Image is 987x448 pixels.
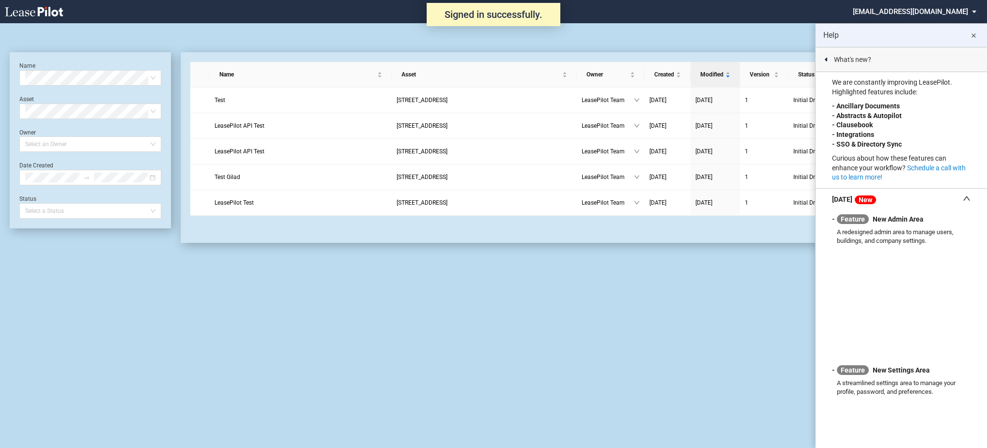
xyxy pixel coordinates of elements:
span: 1 [745,97,748,104]
span: [DATE] [649,122,666,129]
a: Test Gilad [215,172,387,182]
a: [STREET_ADDRESS] [397,121,572,131]
a: [DATE] [649,121,686,131]
a: 1 [745,147,784,156]
span: LeasePilot Team [582,147,634,156]
th: Status [788,62,861,88]
span: Initial Draft [793,172,850,182]
span: 109 State Street [397,148,447,155]
span: LeasePilot Team [582,121,634,131]
span: LeasePilot Team [582,172,634,182]
span: [DATE] [695,148,712,155]
a: 1 [745,121,784,131]
a: 1 [745,95,784,105]
span: to [83,174,90,181]
span: Version [750,70,772,79]
span: 109 State Street [397,174,447,180]
span: LeasePilot Team [582,95,634,105]
a: [DATE] [649,198,686,208]
span: LeasePilot Test [215,199,254,206]
label: Asset [19,96,34,103]
span: 109 State Street [397,122,447,129]
span: 1 [745,199,748,206]
a: [DATE] [695,95,735,105]
span: Name [219,70,375,79]
span: LeasePilot API Test [215,148,264,155]
span: Modified [700,70,724,79]
span: [DATE] [695,199,712,206]
a: [DATE] [649,172,686,182]
span: down [634,174,640,180]
a: [STREET_ADDRESS] [397,95,572,105]
a: Test [215,95,387,105]
div: Signed in successfully. [427,3,560,26]
span: [DATE] [649,199,666,206]
a: LeasePilot API Test [215,147,387,156]
span: Test Gilad [215,174,240,180]
span: [DATE] [695,174,712,180]
a: [STREET_ADDRESS] [397,172,572,182]
th: Modified [691,62,740,88]
span: LeasePilot Team [582,198,634,208]
th: Created [645,62,691,88]
a: [DATE] [695,198,735,208]
th: Name [210,62,392,88]
span: 1 [745,148,748,155]
span: swap-right [83,174,90,181]
span: [DATE] [695,97,712,104]
label: Name [19,62,35,69]
label: Date Created [19,162,53,169]
th: Asset [392,62,577,88]
span: Initial Draft [793,95,850,105]
th: Version [740,62,788,88]
span: LeasePilot API Test [215,122,264,129]
span: 1 [745,122,748,129]
span: Status [798,70,845,79]
span: down [634,149,640,154]
span: Initial Draft [793,147,850,156]
span: [DATE] [695,122,712,129]
a: [DATE] [695,172,735,182]
a: 1 [745,172,784,182]
a: [STREET_ADDRESS] [397,198,572,208]
span: down [634,97,640,103]
span: 1 [745,174,748,180]
span: 109 State Street [397,97,447,104]
a: [DATE] [695,147,735,156]
span: Initial Draft [793,121,850,131]
a: [STREET_ADDRESS] [397,147,572,156]
th: Owner [577,62,645,88]
a: [DATE] [649,95,686,105]
span: Initial Draft [793,198,850,208]
span: Asset [401,70,560,79]
span: Test [215,97,225,104]
span: Owner [586,70,628,79]
span: down [634,123,640,129]
a: [DATE] [695,121,735,131]
a: 1 [745,198,784,208]
span: down [634,200,640,206]
span: Created [654,70,674,79]
a: [DATE] [649,147,686,156]
label: Status [19,195,36,202]
span: 109 State Street [397,199,447,206]
label: Owner [19,129,36,136]
span: [DATE] [649,174,666,180]
span: [DATE] [649,97,666,104]
span: [DATE] [649,148,666,155]
a: LeasePilot API Test [215,121,387,131]
a: LeasePilot Test [215,198,387,208]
